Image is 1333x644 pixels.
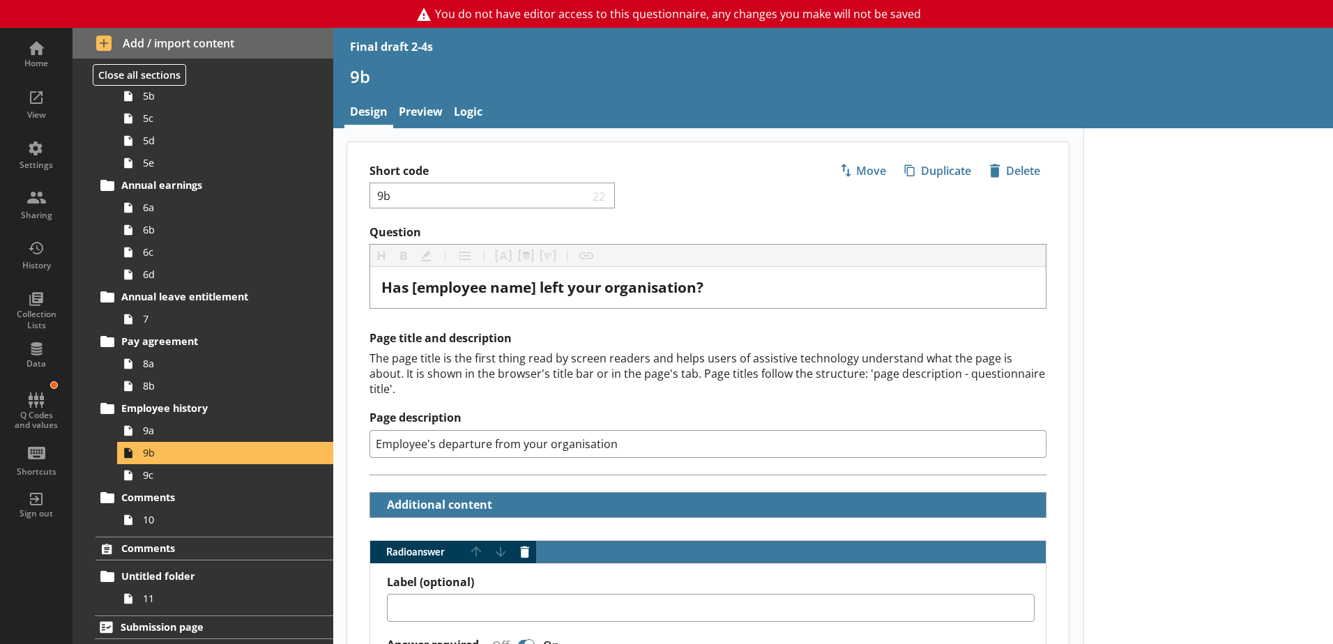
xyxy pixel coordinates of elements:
[117,420,333,442] a: 9a
[143,446,298,459] span: 9b
[143,513,298,526] span: 10
[984,160,1046,182] span: Delete
[117,509,333,531] a: 10
[102,40,333,174] li: Pension arrangements5a5b5c5d5e
[381,278,1035,297] div: Question
[143,201,298,214] span: 6a
[370,331,1046,346] h2: Page title and description
[448,98,488,128] a: Logic
[73,537,333,610] li: CommentsUntitled folder11
[387,575,1035,590] label: Label (optional)
[143,357,298,370] span: 8a
[12,411,61,431] div: Q Codes and values
[12,466,61,477] div: Shortcuts
[143,223,298,236] span: 6b
[143,112,298,125] span: 5c
[117,464,333,486] a: 9c
[96,36,310,51] span: Add / import content
[143,245,298,259] span: 6c
[117,375,333,397] a: 8b
[102,486,333,531] li: Comments10
[143,89,298,102] span: 5b
[376,493,495,517] button: Additional content
[117,85,333,107] a: 5b
[12,309,61,330] div: Collection Lists
[117,152,333,174] a: 5e
[143,424,298,437] span: 9a
[102,397,333,486] li: Employee history9a9b9c
[833,159,892,183] button: Move
[143,468,298,482] span: 9c
[96,330,333,353] a: Pay agreement
[393,98,448,128] a: Preview
[95,615,333,639] a: Submission page
[117,197,333,219] a: 6a
[370,225,1046,240] label: Question
[121,290,292,303] span: Annual leave entitlement
[143,312,298,325] span: 7
[143,592,298,605] span: 11
[117,130,333,152] a: 5d
[12,508,61,519] div: Sign out
[121,491,292,504] span: Comments
[121,401,292,415] span: Employee history
[143,156,298,169] span: 5e
[898,159,977,183] button: Duplicate
[117,588,333,610] a: 11
[96,174,333,197] a: Annual earnings
[514,541,536,563] button: Delete answer
[983,159,1046,183] button: Delete
[117,219,333,241] a: 6b
[834,160,892,182] span: Move
[96,286,333,308] a: Annual leave entitlement
[96,486,333,509] a: Comments
[370,351,1046,397] div: The page title is the first thing read by screen readers and helps users of assistive technology ...
[121,542,292,555] span: Comments
[12,109,61,121] div: View
[102,286,333,330] li: Annual leave entitlement7
[96,537,333,560] a: Comments
[121,335,292,348] span: Pay agreement
[73,28,333,59] button: Add / import content
[143,379,298,392] span: 8b
[93,64,186,86] button: Close all sections
[370,547,465,557] span: Radio answer
[590,189,609,202] span: 22
[117,308,333,330] a: 7
[350,66,1316,87] h1: 9b
[117,107,333,130] a: 5c
[143,134,298,147] span: 5d
[143,268,298,281] span: 6d
[899,160,977,182] span: Duplicate
[12,210,61,221] div: Sharing
[117,442,333,464] a: 9b
[12,358,61,369] div: Data
[12,260,61,271] div: History
[117,241,333,263] a: 6c
[381,277,703,297] span: Has [employee name] left your organisation?
[350,39,433,54] div: Final draft 2-4s
[96,397,333,420] a: Employee history
[12,58,61,69] div: Home
[121,620,292,634] span: Submission page
[102,565,333,610] li: Untitled folder11
[12,160,61,171] div: Settings
[117,263,333,286] a: 6d
[121,569,292,583] span: Untitled folder
[102,330,333,397] li: Pay agreement8a8b
[117,353,333,375] a: 8a
[344,98,393,128] a: Design
[96,565,333,588] a: Untitled folder
[102,174,333,286] li: Annual earnings6a6b6c6d
[370,411,1046,425] label: Page description
[370,164,708,178] label: Short code
[121,178,292,192] span: Annual earnings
